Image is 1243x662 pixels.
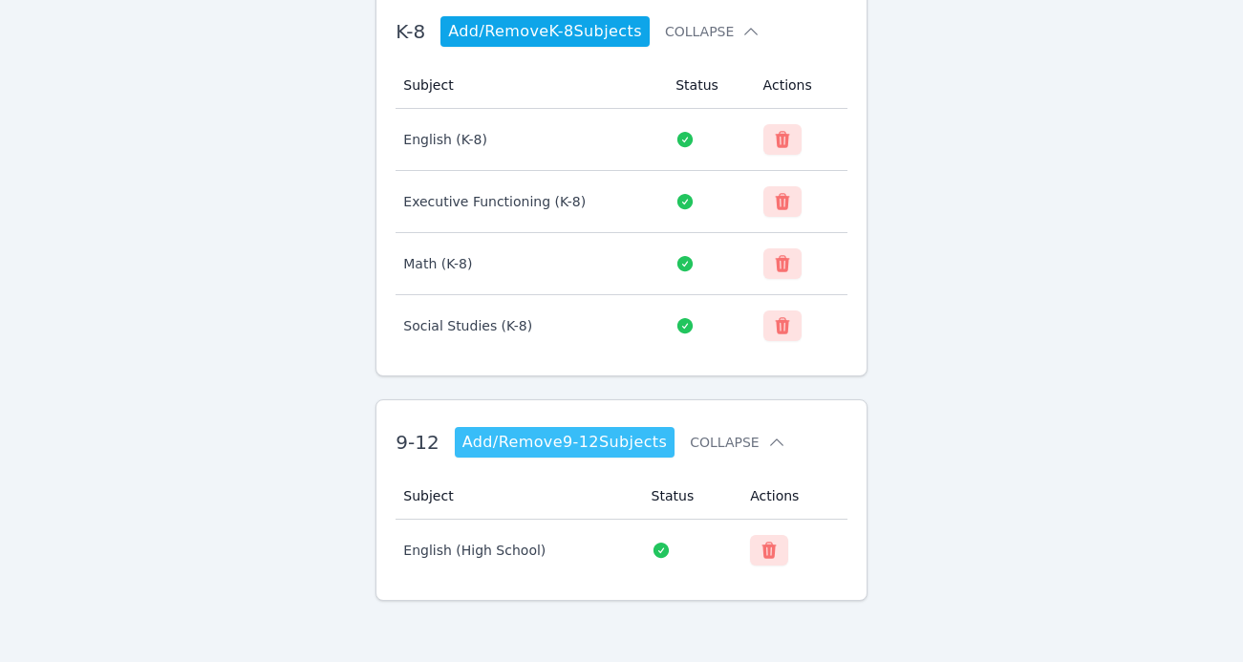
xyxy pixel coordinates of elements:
span: English (High School) [403,543,546,558]
a: Add/RemoveK-8Subjects [440,16,650,47]
tr: Social Studies (K-8) [396,295,847,356]
span: 9-12 [396,431,439,454]
tr: Math (K-8) [396,233,847,295]
a: Add/Remove9-12Subjects [455,427,675,458]
th: Actions [739,473,847,520]
tr: Executive Functioning (K-8) [396,171,847,233]
th: Status [640,473,739,520]
span: English (K-8) [403,132,487,147]
span: Executive Functioning (K-8) [403,194,586,209]
th: Subject [396,473,639,520]
span: Social Studies (K-8) [403,318,532,333]
th: Status [664,62,751,109]
tr: English (K-8) [396,109,847,171]
span: Math (K-8) [403,256,472,271]
button: Collapse [665,22,761,41]
tr: English (High School) [396,520,847,581]
button: Collapse [690,433,785,452]
th: Subject [396,62,664,109]
th: Actions [752,62,847,109]
span: K-8 [396,20,425,43]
